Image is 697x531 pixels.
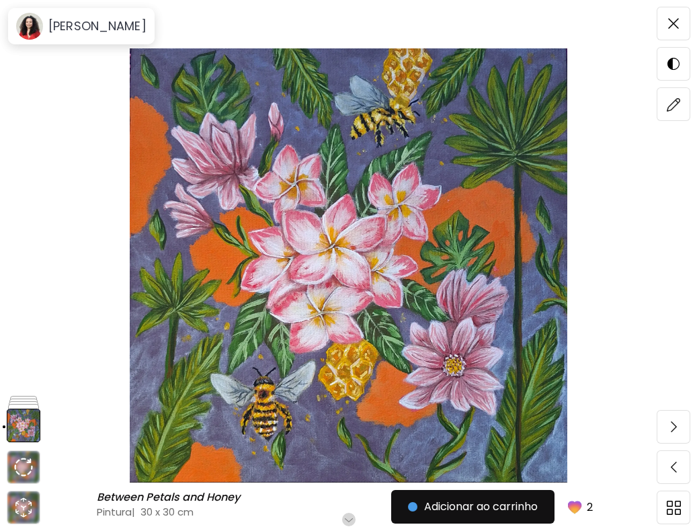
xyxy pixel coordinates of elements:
[48,18,147,34] h6: [PERSON_NAME]
[13,497,34,518] div: animation
[555,489,601,524] button: favorites2
[587,499,593,516] p: 2
[97,505,453,519] h4: Pintura | 30 x 30 cm
[565,497,584,516] img: favorites
[391,490,555,524] button: Adicionar ao carrinho
[97,491,243,504] h6: Between Petals and Honey
[408,499,538,515] span: Adicionar ao carrinho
